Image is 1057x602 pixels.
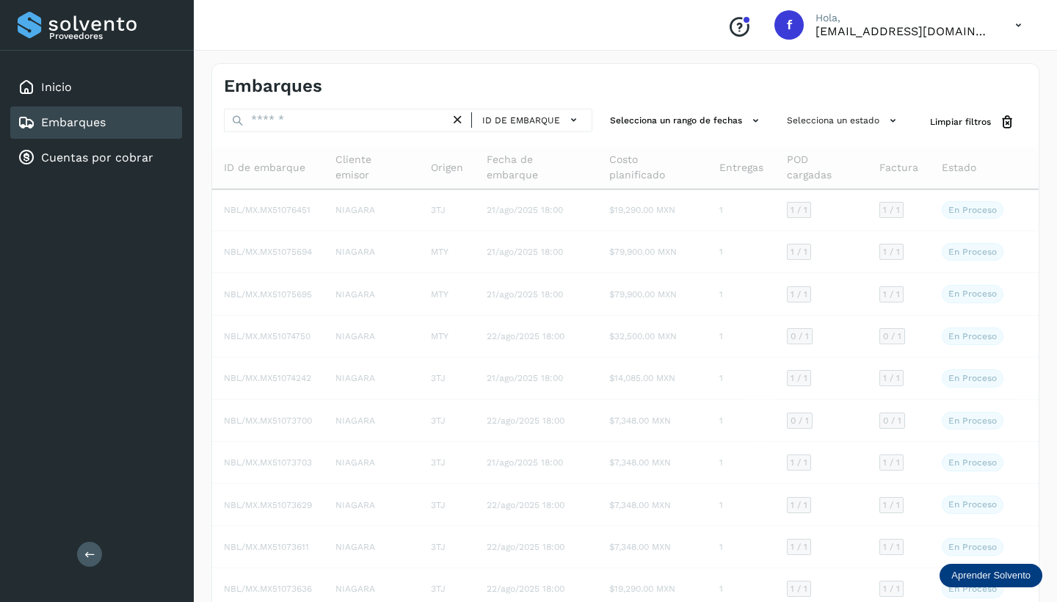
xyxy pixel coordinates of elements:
span: 22/ago/2025 18:00 [487,331,564,341]
span: 1 / 1 [883,374,900,382]
span: 1 / 1 [791,247,807,256]
td: 3TJ [419,358,475,399]
td: $7,348.00 MXN [597,526,708,568]
span: Costo planificado [609,152,696,183]
p: En proceso [948,499,997,509]
td: $7,348.00 MXN [597,442,708,484]
td: 1 [708,442,775,484]
span: 1 / 1 [791,290,807,299]
button: Selecciona un estado [781,109,907,133]
td: 1 [708,358,775,399]
div: Cuentas por cobrar [10,142,182,174]
td: 3TJ [419,484,475,526]
td: NIAGARA [324,358,419,399]
td: 3TJ [419,400,475,442]
span: POD cargadas [787,152,856,183]
span: Origen [431,160,463,175]
td: 1 [708,526,775,568]
span: 1 / 1 [883,290,900,299]
span: 22/ago/2025 18:00 [487,416,564,426]
p: En proceso [948,247,997,257]
h4: Embarques [224,76,322,97]
td: 1 [708,484,775,526]
span: 22/ago/2025 18:00 [487,584,564,594]
p: En proceso [948,373,997,383]
span: 1 / 1 [883,247,900,256]
span: Fecha de embarque [487,152,586,183]
span: 21/ago/2025 18:00 [487,205,563,215]
td: $14,085.00 MXN [597,358,708,399]
td: $7,348.00 MXN [597,484,708,526]
button: Selecciona un rango de fechas [604,109,769,133]
td: $7,348.00 MXN [597,400,708,442]
td: NIAGARA [324,484,419,526]
td: NIAGARA [324,400,419,442]
p: Hola, [816,12,992,24]
span: NBL/MX.MX51074750 [224,331,310,341]
span: NBL/MX.MX51073703 [224,457,312,468]
span: 1 / 1 [791,543,807,551]
p: En proceso [948,416,997,426]
span: ID de embarque [224,160,305,175]
span: 1 / 1 [791,374,807,382]
span: NBL/MX.MX51076451 [224,205,310,215]
span: 1 / 1 [791,206,807,214]
td: NIAGARA [324,189,419,231]
span: 22/ago/2025 18:00 [487,542,564,552]
span: 1 / 1 [883,501,900,509]
span: 21/ago/2025 18:00 [487,247,563,257]
span: Estado [942,160,976,175]
button: Limpiar filtros [918,109,1027,136]
td: NIAGARA [324,273,419,315]
p: En proceso [948,457,997,468]
span: 1 / 1 [883,206,900,214]
span: 0 / 1 [883,416,901,425]
span: Limpiar filtros [930,115,991,128]
td: MTY [419,273,475,315]
p: Proveedores [49,31,176,41]
span: NBL/MX.MX51073611 [224,542,309,552]
td: 3TJ [419,189,475,231]
td: $19,290.00 MXN [597,189,708,231]
td: MTY [419,231,475,273]
span: 21/ago/2025 18:00 [487,457,563,468]
button: ID de embarque [478,109,586,131]
span: 21/ago/2025 18:00 [487,289,563,300]
td: 3TJ [419,442,475,484]
span: NBL/MX.MX51073700 [224,416,312,426]
td: NIAGARA [324,526,419,568]
td: 3TJ [419,526,475,568]
span: NBL/MX.MX51075695 [224,289,312,300]
p: En proceso [948,289,997,299]
span: 1 / 1 [791,458,807,467]
span: NBL/MX.MX51073636 [224,584,312,594]
p: En proceso [948,331,997,341]
td: 1 [708,273,775,315]
td: NIAGARA [324,442,419,484]
td: $79,900.00 MXN [597,231,708,273]
div: Inicio [10,71,182,104]
span: Factura [879,160,918,175]
a: Inicio [41,80,72,94]
span: 1 / 1 [791,584,807,593]
span: Cliente emisor [335,152,407,183]
span: 1 / 1 [883,584,900,593]
p: En proceso [948,205,997,215]
span: NBL/MX.MX51073629 [224,500,312,510]
td: 1 [708,316,775,358]
span: 1 / 1 [791,501,807,509]
span: Entregas [719,160,763,175]
a: Embarques [41,115,106,129]
p: En proceso [948,584,997,594]
div: Embarques [10,106,182,139]
a: Cuentas por cobrar [41,150,153,164]
span: 0 / 1 [883,332,901,341]
td: $32,500.00 MXN [597,316,708,358]
span: NBL/MX.MX51075694 [224,247,312,257]
td: $79,900.00 MXN [597,273,708,315]
td: 1 [708,231,775,273]
span: 21/ago/2025 18:00 [487,373,563,383]
span: ID de embarque [482,114,560,127]
td: 1 [708,400,775,442]
div: Aprender Solvento [940,564,1042,587]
